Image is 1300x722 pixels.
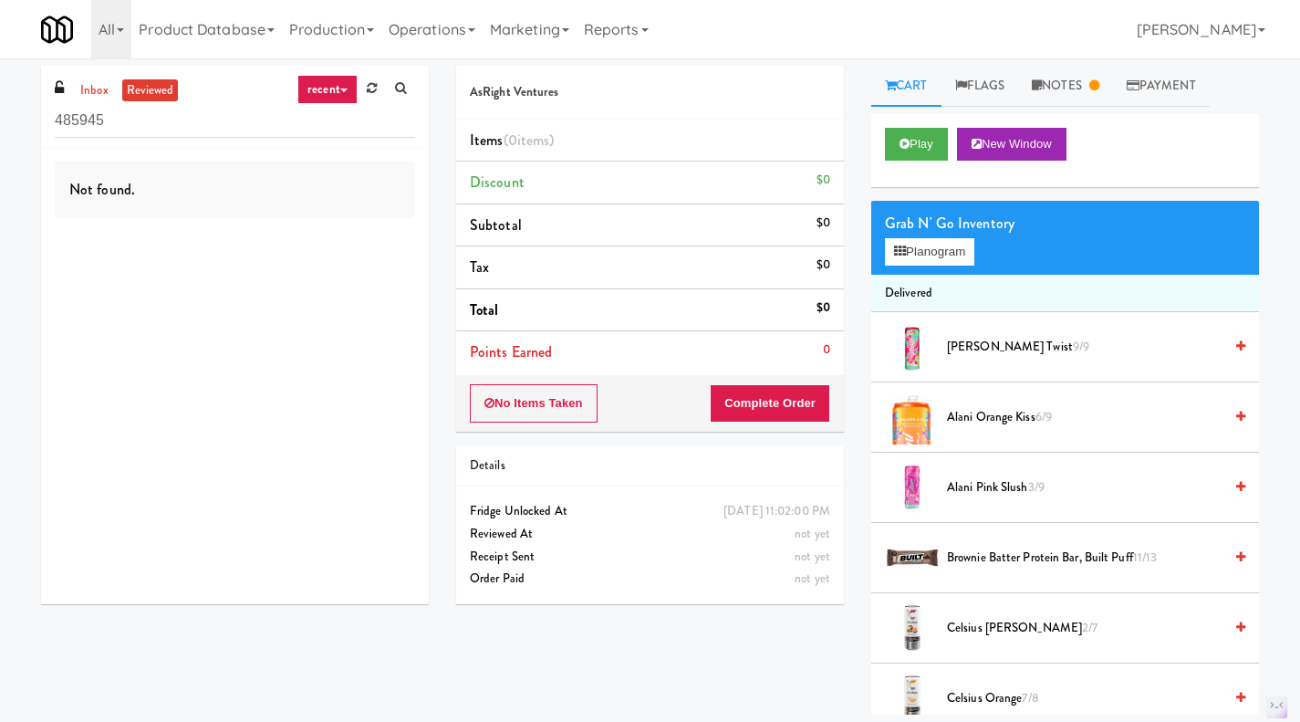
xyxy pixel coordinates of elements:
a: recent [297,75,358,104]
h5: AsRight Ventures [470,86,830,99]
a: Notes [1018,66,1113,107]
div: Fridge Unlocked At [470,500,830,523]
div: Details [470,455,830,477]
span: 11/13 [1133,549,1158,566]
div: $0 [816,297,830,319]
button: Complete Order [710,384,830,423]
span: Points Earned [470,341,552,362]
div: Alani Orange Kiss6/9 [940,406,1245,429]
a: Flags [941,66,1019,107]
span: 6/9 [1035,408,1052,425]
span: [PERSON_NAME] Twist [947,336,1222,359]
span: 9/9 [1073,338,1089,355]
span: Brownie Batter Protein Bar, Built Puff [947,547,1222,570]
button: New Window [957,128,1066,161]
div: Reviewed At [470,523,830,546]
span: 7/8 [1022,689,1038,706]
button: No Items Taken [470,384,598,423]
div: Grab N' Go Inventory [885,210,1245,237]
span: Total [470,299,499,320]
div: Celsius [PERSON_NAME]2/7 [940,617,1245,640]
ng-pluralize: items [517,130,550,151]
span: Alani Pink Slush [947,476,1222,499]
span: not yet [795,548,830,565]
span: Celsius [PERSON_NAME] [947,617,1222,640]
div: $0 [816,169,830,192]
span: Celsius Orange [947,687,1222,710]
span: Not found. [69,179,135,200]
span: 2/7 [1082,619,1097,636]
button: Play [885,128,948,161]
span: not yet [795,570,830,587]
div: [PERSON_NAME] Twist9/9 [940,336,1245,359]
span: Items [470,130,554,151]
div: Alani Pink Slush3/9 [940,476,1245,499]
div: Order Paid [470,568,830,591]
button: Planogram [885,238,974,266]
a: Payment [1113,66,1210,107]
a: inbox [76,79,113,102]
div: Celsius Orange7/8 [940,687,1245,710]
a: Cart [871,66,941,107]
li: Delivered [871,275,1259,313]
div: Brownie Batter Protein Bar, Built Puff11/13 [940,547,1245,570]
span: (0 ) [504,130,555,151]
div: $0 [816,212,830,235]
span: Tax [470,256,489,277]
span: Subtotal [470,215,522,235]
span: 3/9 [1028,478,1045,496]
div: $0 [816,254,830,277]
span: not yet [795,525,830,542]
input: Search vision orders [55,104,415,138]
div: [DATE] 11:02:00 PM [723,500,830,523]
span: Discount [470,172,525,193]
a: reviewed [122,79,179,102]
div: Receipt Sent [470,546,830,569]
div: 0 [823,339,830,361]
span: Alani Orange Kiss [947,406,1222,429]
img: Micromart [41,14,73,46]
